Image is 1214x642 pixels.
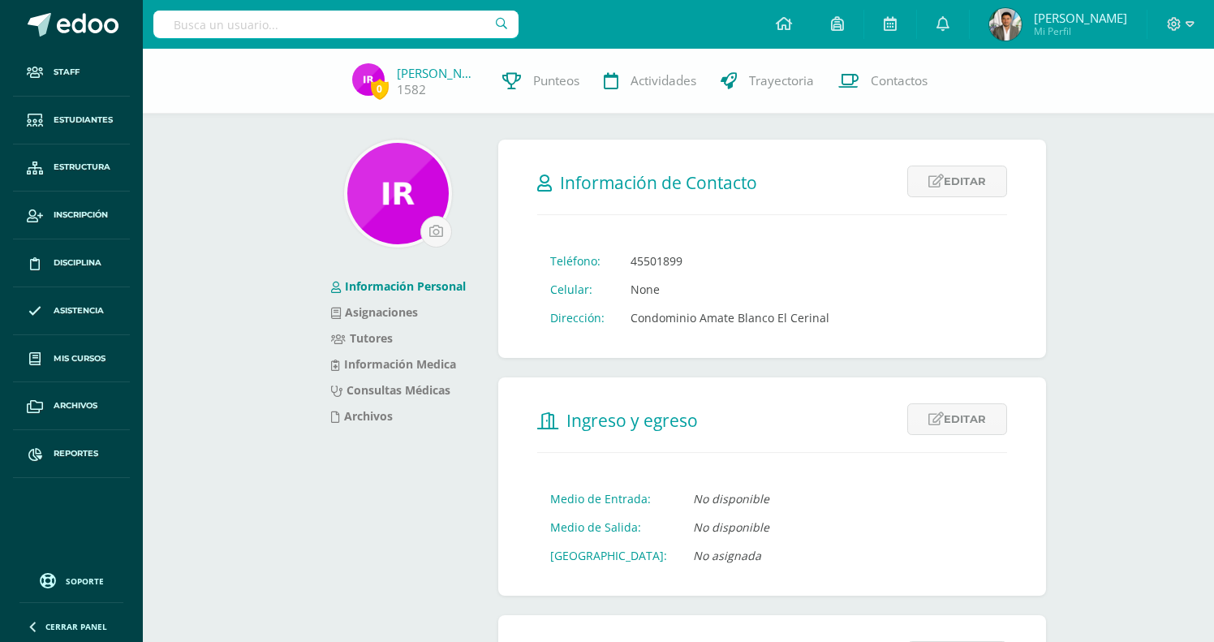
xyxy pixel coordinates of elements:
span: Staff [54,66,80,79]
span: Archivos [54,399,97,412]
span: Actividades [631,72,696,89]
a: Contactos [826,49,940,114]
a: Información Personal [331,278,466,294]
a: Tutores [331,330,393,346]
i: No disponible [693,491,769,506]
a: Archivos [331,408,393,424]
span: Información de Contacto [560,171,757,194]
span: Estructura [54,161,110,174]
span: Estudiantes [54,114,113,127]
span: Punteos [533,72,579,89]
span: Contactos [871,72,928,89]
a: Mis cursos [13,335,130,383]
td: None [618,275,842,304]
a: Soporte [19,569,123,591]
span: Disciplina [54,256,101,269]
span: Reportes [54,447,98,460]
a: 1582 [397,81,426,98]
a: Estudiantes [13,97,130,144]
td: Medio de Salida: [537,513,680,541]
td: Teléfono: [537,247,618,275]
a: Editar [907,166,1007,197]
span: Cerrar panel [45,621,107,632]
a: Estructura [13,144,130,192]
img: 341803f27e08dd26eb2f05462dd2ab6d.png [989,8,1022,41]
i: No disponible [693,519,769,535]
a: Actividades [592,49,708,114]
td: Condominio Amate Blanco El Cerinal [618,304,842,332]
span: Soporte [66,575,104,587]
a: Trayectoria [708,49,826,114]
td: Medio de Entrada: [537,485,680,513]
span: [PERSON_NAME] [1034,10,1127,26]
input: Busca un usuario... [153,11,519,38]
td: 45501899 [618,247,842,275]
a: Asignaciones [331,304,418,320]
a: Editar [907,403,1007,435]
img: 1ef552c3193fb1cd0a6d2470c85525d5.png [347,143,449,244]
a: Asistencia [13,287,130,335]
a: Archivos [13,382,130,430]
td: [GEOGRAPHIC_DATA]: [537,541,680,570]
td: Celular: [537,275,618,304]
span: Mis cursos [54,352,105,365]
span: Inscripción [54,209,108,222]
i: No asignada [693,548,761,563]
span: Asistencia [54,304,104,317]
a: Disciplina [13,239,130,287]
span: 0 [371,79,389,99]
span: Trayectoria [749,72,814,89]
td: Dirección: [537,304,618,332]
a: Inscripción [13,192,130,239]
a: Consultas Médicas [331,382,450,398]
a: Información Medica [331,356,456,372]
a: Punteos [490,49,592,114]
span: Ingreso y egreso [566,409,698,432]
a: Staff [13,49,130,97]
span: Mi Perfil [1034,24,1127,38]
a: Reportes [13,430,130,478]
a: [PERSON_NAME] [397,65,478,81]
img: 46b2f48b310031295d829cf89268843a.png [352,63,385,96]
